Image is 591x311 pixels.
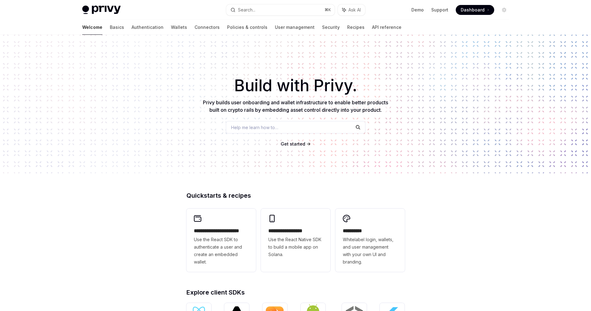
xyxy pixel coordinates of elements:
[238,6,255,14] div: Search...
[82,6,121,14] img: light logo
[227,20,267,35] a: Policies & controls
[281,141,305,146] span: Get started
[186,289,245,295] span: Explore client SDKs
[499,5,509,15] button: Toggle dark mode
[347,20,365,35] a: Recipes
[431,7,448,13] a: Support
[195,20,220,35] a: Connectors
[231,124,278,131] span: Help me learn how to…
[82,20,102,35] a: Welcome
[234,80,357,91] span: Build with Privy.
[132,20,163,35] a: Authentication
[268,236,323,258] span: Use the React Native SDK to build a mobile app on Solana.
[194,236,248,266] span: Use the React SDK to authenticate a user and create an embedded wallet.
[348,7,361,13] span: Ask AI
[275,20,315,35] a: User management
[343,236,397,266] span: Whitelabel login, wallets, and user management with your own UI and branding.
[461,7,485,13] span: Dashboard
[325,7,331,12] span: ⌘ K
[411,7,424,13] a: Demo
[110,20,124,35] a: Basics
[171,20,187,35] a: Wallets
[338,4,365,16] button: Ask AI
[203,99,388,113] span: Privy builds user onboarding and wallet infrastructure to enable better products built on crypto ...
[322,20,340,35] a: Security
[226,4,335,16] button: Search...⌘K
[186,192,251,199] span: Quickstarts & recipes
[335,209,405,272] a: **** *****Whitelabel login, wallets, and user management with your own UI and branding.
[456,5,494,15] a: Dashboard
[372,20,401,35] a: API reference
[281,141,305,147] a: Get started
[261,209,330,272] a: **** **** **** ***Use the React Native SDK to build a mobile app on Solana.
